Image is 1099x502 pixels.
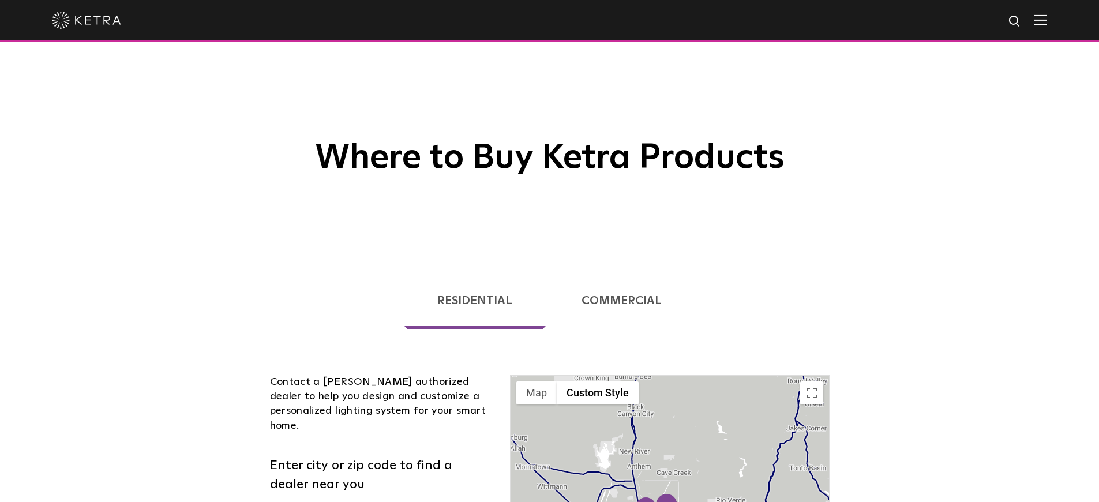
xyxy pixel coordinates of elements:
img: ketra-logo-2019-white [52,12,121,29]
img: Hamburger%20Nav.svg [1034,14,1047,25]
button: Toggle fullscreen view [800,381,823,404]
h1: Where to Buy Ketra Products [261,52,838,177]
button: Custom Style [557,381,639,404]
img: search icon [1008,14,1022,29]
button: Show street map [516,381,557,404]
label: Enter city or zip code to find a dealer near you [270,456,493,494]
div: Contact a [PERSON_NAME] authorized dealer to help you design and customize a personalized lightin... [270,375,493,433]
a: Residential [404,272,545,329]
a: Commercial [549,272,695,329]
